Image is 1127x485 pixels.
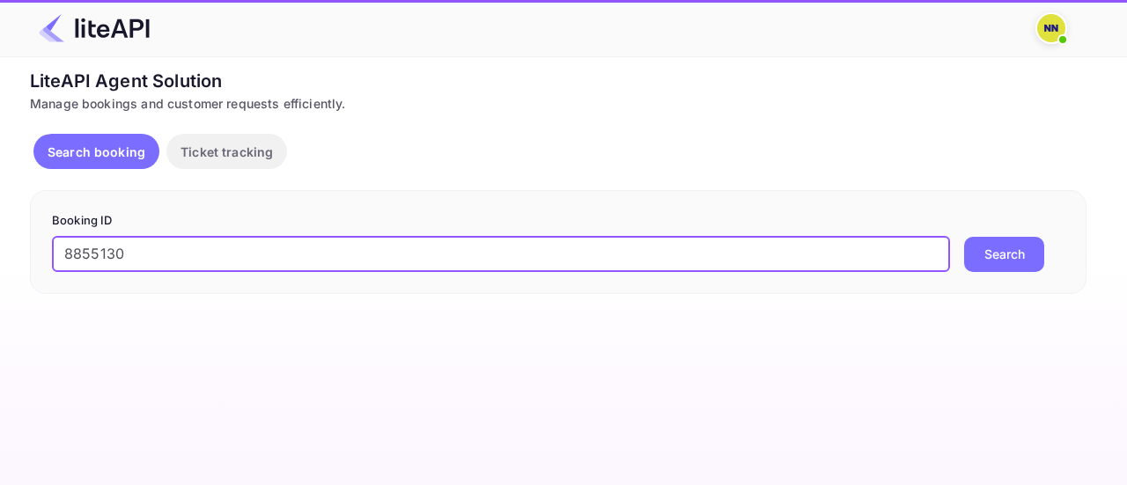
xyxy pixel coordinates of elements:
div: LiteAPI Agent Solution [30,68,1086,94]
img: N/A N/A [1037,14,1065,42]
button: Search [964,237,1044,272]
img: LiteAPI Logo [39,14,150,42]
p: Booking ID [52,212,1064,230]
input: Enter Booking ID (e.g., 63782194) [52,237,950,272]
p: Ticket tracking [180,143,273,161]
p: Search booking [48,143,145,161]
div: Manage bookings and customer requests efficiently. [30,94,1086,113]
